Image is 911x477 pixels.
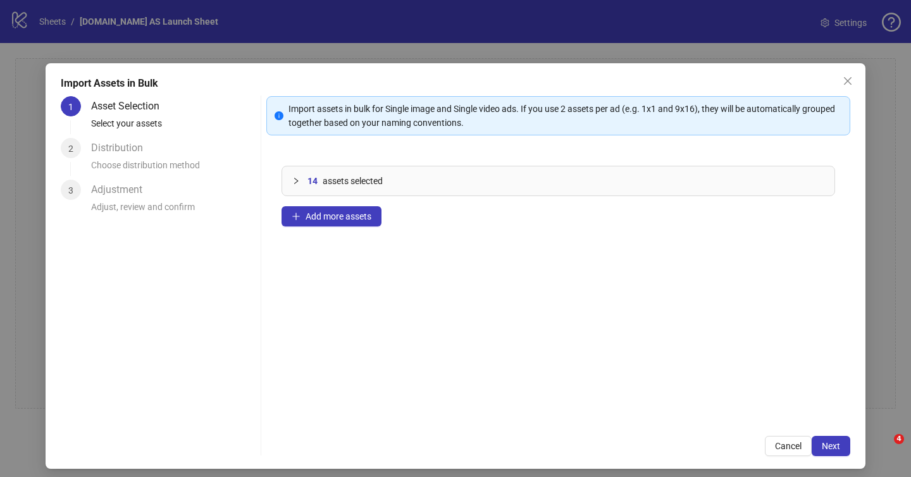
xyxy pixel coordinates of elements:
span: 14 [307,174,318,188]
span: Add more assets [306,211,371,221]
div: Adjust, review and confirm [91,200,256,221]
span: plus [292,212,301,221]
div: Distribution [91,138,153,158]
span: 1 [68,102,73,112]
div: Asset Selection [91,96,170,116]
button: Add more assets [282,206,381,226]
iframe: Intercom live chat [868,434,898,464]
span: 2 [68,144,73,154]
div: Import Assets in Bulk [61,76,850,91]
span: 4 [894,434,904,444]
div: Adjustment [91,180,152,200]
span: info-circle [275,111,283,120]
div: 14assets selected [282,166,834,195]
button: Cancel [765,436,812,456]
span: Cancel [775,441,802,451]
span: assets selected [323,174,383,188]
span: close [843,76,853,86]
button: Next [812,436,850,456]
div: Choose distribution method [91,158,256,180]
span: collapsed [292,177,300,185]
button: Close [838,71,858,91]
div: Select your assets [91,116,256,138]
div: Import assets in bulk for Single image and Single video ads. If you use 2 assets per ad (e.g. 1x1... [288,102,842,130]
span: Next [822,441,840,451]
span: 3 [68,185,73,195]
